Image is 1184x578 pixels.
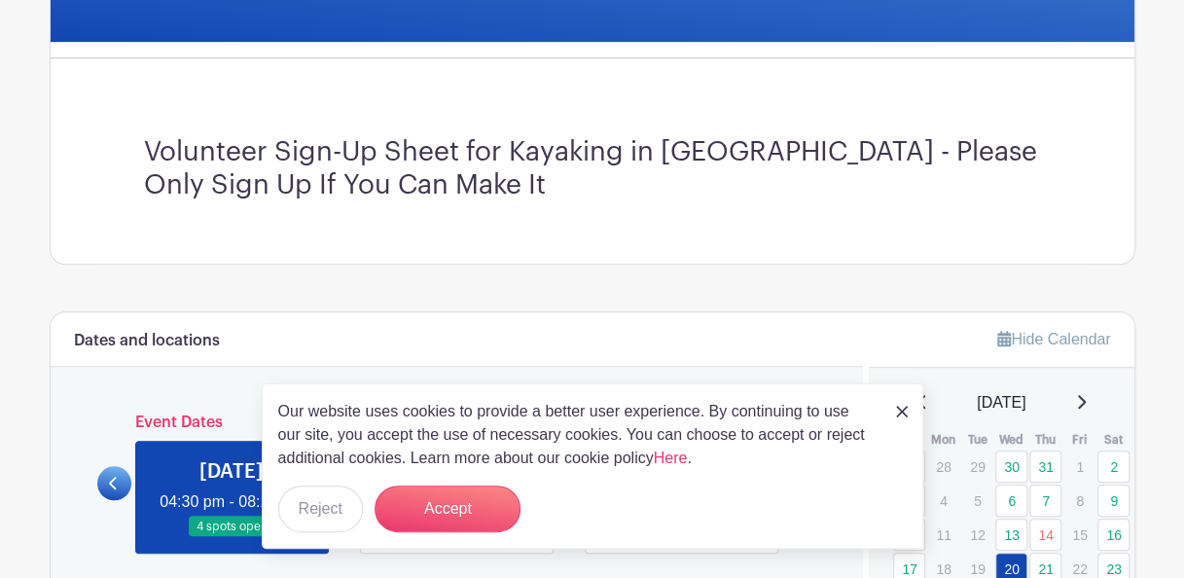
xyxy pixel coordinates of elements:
[144,136,1041,201] h3: Volunteer Sign-Up Sheet for Kayaking in [GEOGRAPHIC_DATA] - Please Only Sign Up If You Can Make It
[131,414,783,432] h6: Event Dates
[1063,452,1095,482] p: 1
[1062,430,1096,450] th: Fri
[1096,430,1130,450] th: Sat
[1097,519,1130,551] a: 16
[961,452,993,482] p: 29
[375,486,520,532] button: Accept
[927,486,959,516] p: 4
[1029,519,1061,551] a: 14
[995,519,1027,551] a: 13
[1028,430,1062,450] th: Thu
[977,391,1025,415] span: [DATE]
[1063,520,1095,550] p: 15
[1029,451,1061,483] a: 31
[1029,485,1061,517] a: 7
[654,450,688,466] a: Here
[994,430,1028,450] th: Wed
[961,486,993,516] p: 5
[278,400,876,470] p: Our website uses cookies to provide a better user experience. By continuing to use our site, you ...
[926,430,960,450] th: Mon
[1097,485,1130,517] a: 9
[278,486,363,532] button: Reject
[927,520,959,550] p: 11
[995,451,1027,483] a: 30
[1097,451,1130,483] a: 2
[74,332,220,350] h6: Dates and locations
[961,520,993,550] p: 12
[960,430,994,450] th: Tue
[995,485,1027,517] a: 6
[1063,486,1095,516] p: 8
[896,406,908,417] img: close_button-5f87c8562297e5c2d7936805f587ecaba9071eb48480494691a3f1689db116b3.svg
[927,452,959,482] p: 28
[997,331,1110,347] a: Hide Calendar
